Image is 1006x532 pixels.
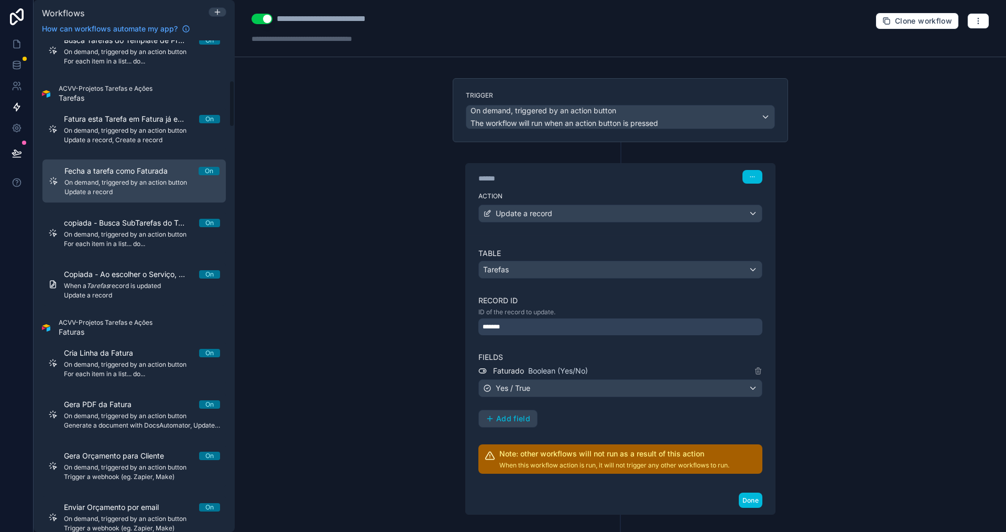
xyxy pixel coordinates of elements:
button: On demand, triggered by an action buttonThe workflow will run when an action button is pressed [466,105,775,129]
button: Update a record [478,205,762,222]
span: Update a record [496,208,552,219]
h2: Note: other workflows will not run as a result of this action [499,449,729,459]
label: Action [478,192,762,200]
label: Fields [478,352,762,363]
label: Table [478,248,762,259]
span: Workflows [42,8,84,18]
span: Add field [496,414,530,423]
span: On demand, triggered by an action button [471,105,616,116]
span: Faturado [493,366,524,376]
p: ID of the record to update. [478,308,762,316]
span: The workflow will run when an action button is pressed [471,119,658,127]
span: Boolean (Yes/No) [528,366,588,376]
a: How can workflows automate my app? [38,24,194,34]
label: Record ID [478,295,762,306]
button: Add field [479,410,537,427]
span: How can workflows automate my app? [42,24,178,34]
button: Clone workflow [876,13,959,29]
button: Add field [478,410,538,428]
span: Yes / True [496,383,530,393]
span: Clone workflow [895,16,952,26]
span: Tarefas [483,264,509,275]
button: Yes / True [478,379,762,397]
label: Trigger [466,91,775,100]
button: Tarefas [478,261,762,279]
button: Done [739,493,762,508]
p: When this workflow action is run, it will not trigger any other workflows to run. [499,461,729,470]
